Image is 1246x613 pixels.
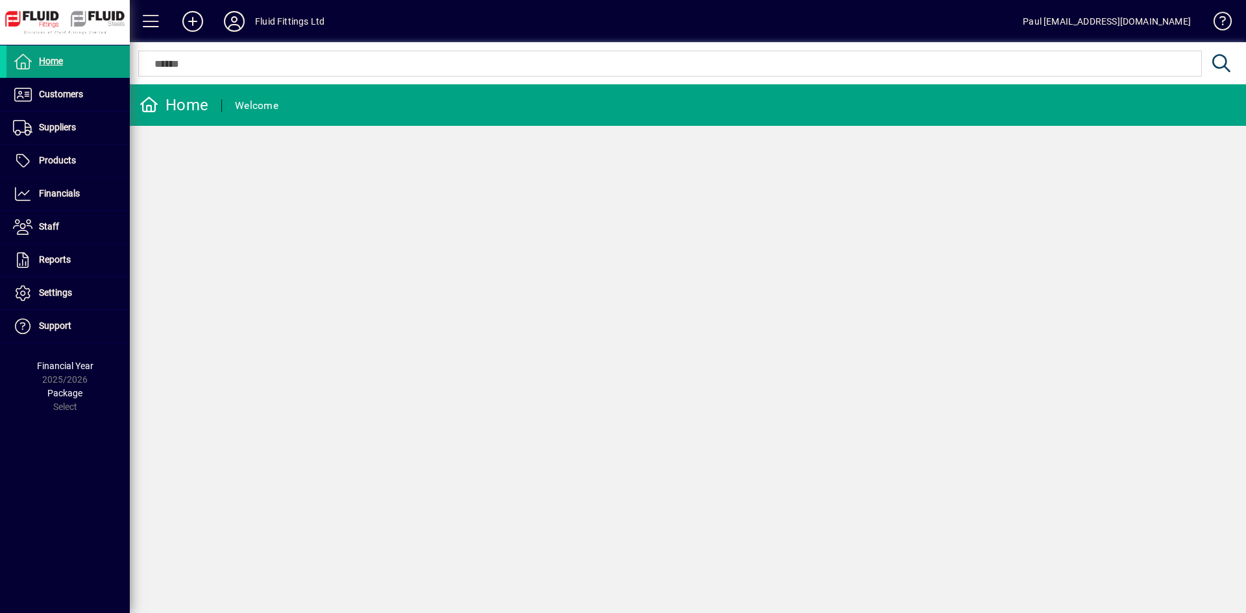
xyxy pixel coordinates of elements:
span: Staff [39,221,59,232]
a: Products [6,145,130,177]
span: Home [39,56,63,66]
span: Suppliers [39,122,76,132]
a: Support [6,310,130,343]
button: Add [172,10,214,33]
a: Customers [6,78,130,111]
div: Fluid Fittings Ltd [255,11,324,32]
span: Products [39,155,76,165]
a: Suppliers [6,112,130,144]
button: Profile [214,10,255,33]
a: Staff [6,211,130,243]
div: Home [140,95,208,115]
span: Settings [39,287,72,298]
span: Financial Year [37,361,93,371]
a: Reports [6,244,130,276]
div: Welcome [235,95,278,116]
span: Reports [39,254,71,265]
span: Package [47,388,82,398]
span: Support [39,320,71,331]
span: Customers [39,89,83,99]
a: Settings [6,277,130,309]
div: Paul [EMAIL_ADDRESS][DOMAIN_NAME] [1023,11,1191,32]
span: Financials [39,188,80,198]
a: Financials [6,178,130,210]
a: Knowledge Base [1204,3,1230,45]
